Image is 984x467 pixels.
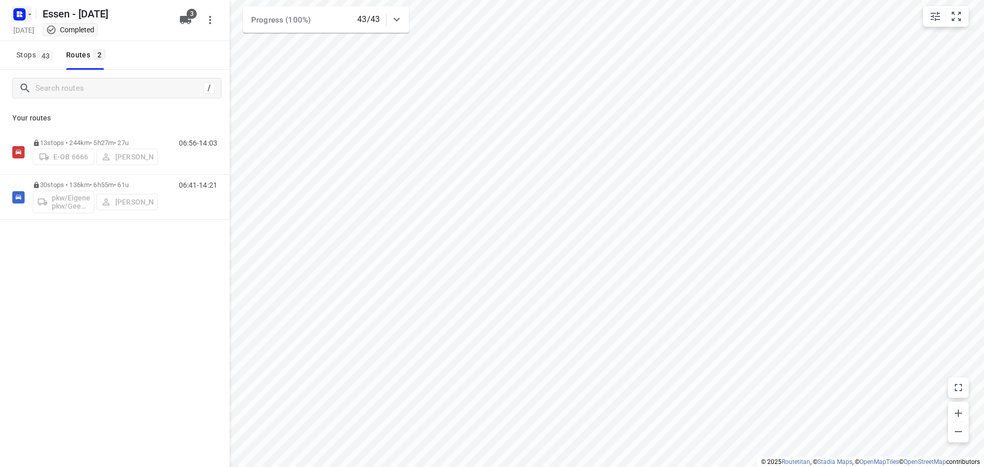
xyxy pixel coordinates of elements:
span: Progress (100%) [251,15,311,25]
p: Your routes [12,113,217,124]
div: small contained button group [923,6,969,27]
a: Routetitan [782,458,810,465]
div: This project completed. You cannot make any changes to it. [46,25,94,35]
p: 13 stops • 244km • 5h27m • 27u [33,139,158,147]
input: Search routes [35,80,203,96]
a: Stadia Maps [817,458,852,465]
button: Map settings [925,6,946,27]
span: 3 [187,9,197,19]
p: 06:56-14:03 [179,139,217,147]
span: 43 [39,50,53,60]
a: OpenMapTiles [859,458,899,465]
a: OpenStreetMap [904,458,946,465]
span: 2 [93,49,106,59]
div: Progress (100%)43/43 [243,6,409,33]
button: Fit zoom [946,6,967,27]
div: / [203,83,215,94]
button: More [200,10,220,30]
li: © 2025 , © , © © contributors [761,458,980,465]
p: 30 stops • 136km • 6h55m • 61u [33,181,158,189]
div: Routes [66,49,109,62]
button: 3 [175,10,196,30]
p: 43/43 [357,13,380,26]
span: Stops [16,49,56,62]
p: 06:41-14:21 [179,181,217,189]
